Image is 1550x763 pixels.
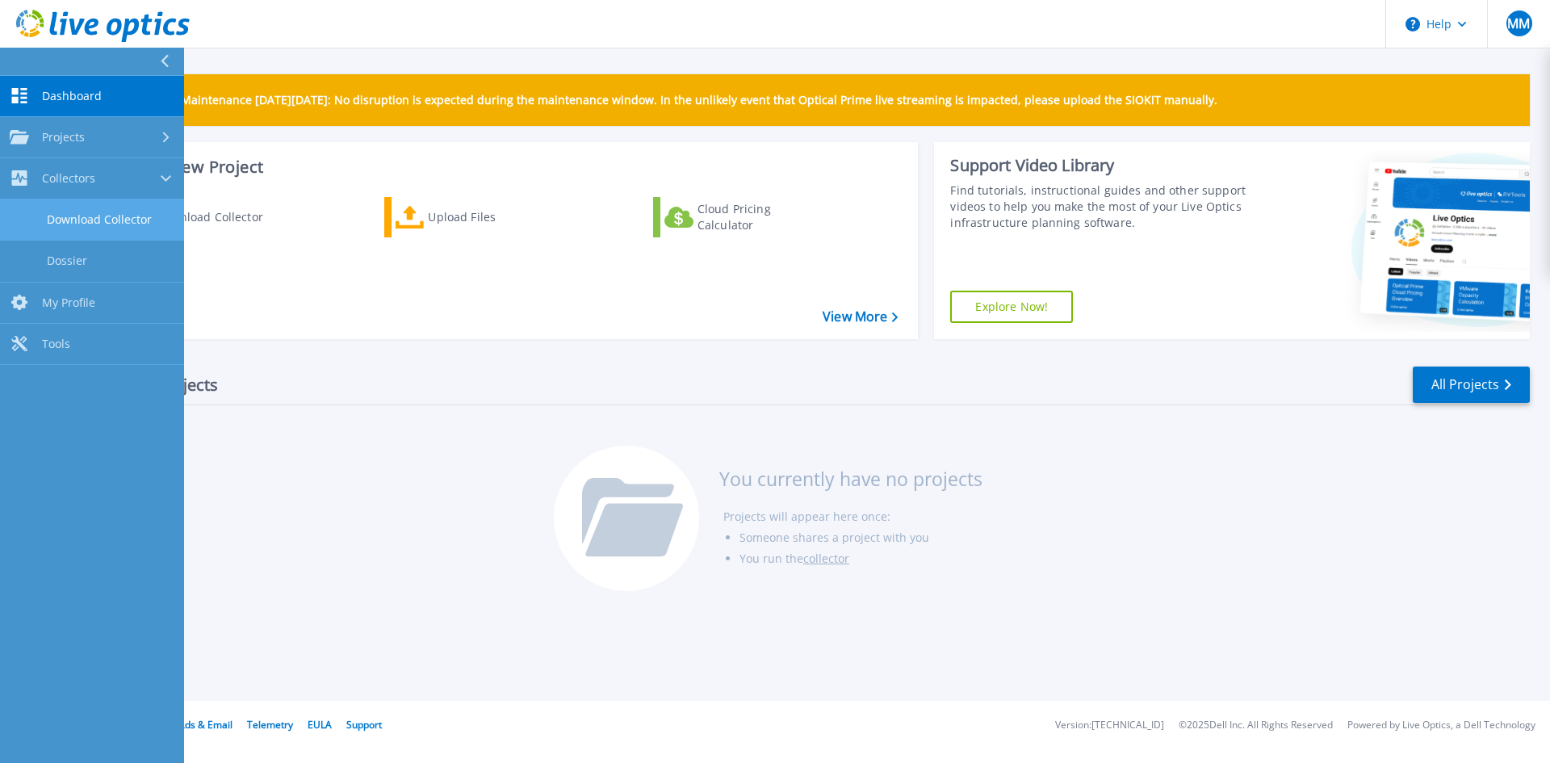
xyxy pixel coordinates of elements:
[723,506,982,527] li: Projects will appear here once:
[384,197,564,237] a: Upload Files
[739,548,982,569] li: You run the
[247,718,293,732] a: Telemetry
[42,337,70,351] span: Tools
[42,171,95,186] span: Collectors
[1055,720,1164,731] li: Version: [TECHNICAL_ID]
[803,551,849,566] a: collector
[1413,367,1530,403] a: All Projects
[115,197,295,237] a: Download Collector
[42,296,95,310] span: My Profile
[719,470,982,488] h3: You currently have no projects
[950,155,1254,176] div: Support Video Library
[115,158,898,176] h3: Start a New Project
[950,291,1073,323] a: Explore Now!
[42,89,102,103] span: Dashboard
[428,201,557,233] div: Upload Files
[1347,720,1535,731] li: Powered by Live Optics, a Dell Technology
[823,309,898,325] a: View More
[308,718,332,732] a: EULA
[1507,17,1530,30] span: MM
[739,527,982,548] li: Someone shares a project with you
[42,130,85,145] span: Projects
[1179,720,1333,731] li: © 2025 Dell Inc. All Rights Reserved
[950,182,1254,231] div: Find tutorials, instructional guides and other support videos to help you make the most of your L...
[653,197,833,237] a: Cloud Pricing Calculator
[697,201,827,233] div: Cloud Pricing Calculator
[178,718,232,732] a: Ads & Email
[120,94,1217,107] p: Scheduled Maintenance [DATE][DATE]: No disruption is expected during the maintenance window. In t...
[346,718,382,732] a: Support
[156,201,285,233] div: Download Collector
